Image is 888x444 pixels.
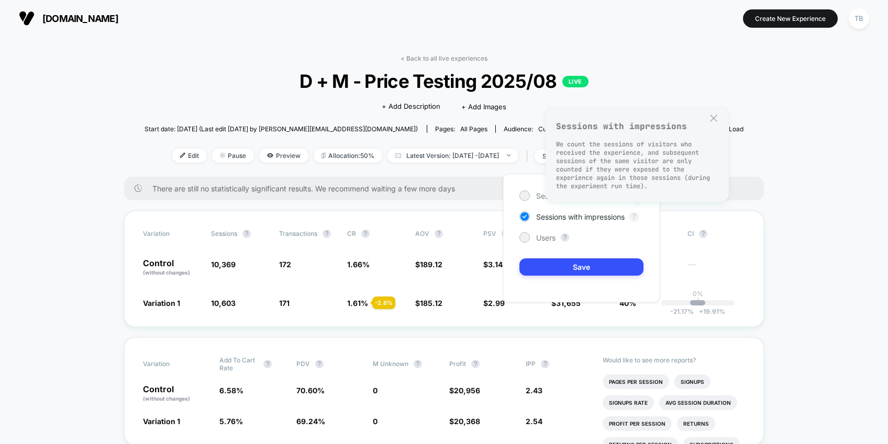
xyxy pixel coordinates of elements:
span: all pages [460,125,487,133]
span: 2.54 [526,417,542,426]
img: calendar [395,153,401,158]
button: Save [519,258,643,276]
span: 6.58 % [219,386,243,395]
li: Profit Per Session [603,416,672,431]
span: Allocation: 50% [314,149,382,163]
span: 185.12 [420,299,442,308]
button: TB [846,8,872,29]
span: M Unknown [373,360,408,368]
div: Pages: [435,125,487,133]
span: 1.61 % [347,299,368,308]
img: end [220,153,225,158]
span: -21.17 % [670,308,694,315]
span: 0 [373,386,378,395]
span: Sessions [211,230,237,237]
span: 20,368 [454,417,480,426]
button: ? [471,360,480,368]
span: (without changes) [143,395,190,402]
button: ? [361,230,370,238]
span: Start date: [DATE] (Last edit [DATE] by [PERSON_NAME][EMAIL_ADDRESS][DOMAIN_NAME]) [145,125,418,133]
img: Visually logo [19,10,35,26]
span: PSV [483,230,496,237]
button: Create New Experience [743,9,838,28]
span: D + M - Price Testing 2025/08 [174,70,714,92]
li: Returns [677,416,715,431]
span: 19.91 % [694,308,725,315]
span: $ [415,260,442,269]
span: Sessions [536,191,566,200]
button: ? [315,360,324,368]
span: Latest Version: [DATE] - [DATE] [387,149,518,163]
button: ? [263,360,272,368]
img: end [507,154,510,156]
div: - 2.8 % [372,297,395,309]
button: ? [435,230,443,238]
div: Audience: [504,125,591,133]
span: 172 [279,260,291,269]
span: 20,956 [454,386,480,395]
span: 189.12 [420,260,442,269]
span: 1.66 % [347,260,370,269]
span: 5.76 % [219,417,243,426]
li: Signups Rate [603,395,654,410]
span: Edit [172,149,207,163]
span: Variation [143,230,201,238]
span: Pause [212,149,254,163]
span: Variation [143,356,201,372]
li: Pages Per Session [603,374,669,389]
span: Preview [259,149,308,163]
p: We count the sessions of visitors who received the experience, and subsequent sessions of the sam... [556,140,718,190]
button: ? [242,230,251,238]
p: 0% [693,290,703,298]
span: Transactions [279,230,317,237]
p: Control [143,259,201,277]
span: + Add Images [461,103,506,111]
span: Sessions with impressions [536,212,625,221]
li: Avg Session Duration [659,395,737,410]
p: LIVE [562,76,589,87]
button: ? [561,233,569,242]
a: < Back to all live experiences [401,54,487,62]
span: IPP [526,360,536,368]
span: 2.43 [526,386,542,395]
span: $ [415,299,442,308]
span: $ [483,299,505,308]
span: Profit [449,360,466,368]
button: ? [699,230,707,238]
span: PDV [296,360,310,368]
span: + Add Description [382,101,440,112]
span: Add To Cart Rate [219,356,258,372]
span: 2.99 [488,299,505,308]
span: 69.24 % [296,417,325,426]
button: [DOMAIN_NAME] [16,10,121,27]
span: Users [536,233,556,242]
span: AOV [415,230,429,237]
span: $ [449,417,480,426]
span: $ [449,386,480,395]
p: | [697,298,699,305]
span: Variation 1 [143,417,180,426]
span: Variation 1 [143,299,180,308]
span: 10,603 [211,299,236,308]
button: ? [414,360,422,368]
li: Signups [674,374,711,389]
span: --- [687,261,745,277]
span: (without changes) [143,269,190,276]
span: 0 [373,417,378,426]
span: | [524,149,535,164]
img: rebalance [321,153,326,158]
p: Would like to see more reports? [603,356,746,364]
span: CI [687,230,745,238]
span: CR [347,230,356,237]
p: Control [143,385,209,403]
button: ? [323,230,331,238]
span: $ [483,260,503,269]
span: Custom Audience [538,125,591,133]
span: 10,369 [211,260,236,269]
p: Sessions with impressions [556,121,718,132]
button: ? [541,360,549,368]
span: + [699,308,703,315]
span: 171 [279,299,290,308]
img: edit [180,153,185,158]
button: ? [630,212,638,221]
